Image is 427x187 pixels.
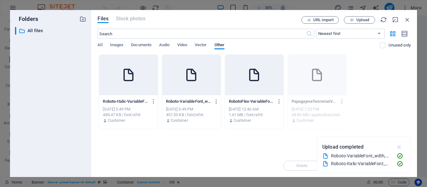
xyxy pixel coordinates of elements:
p: PapagajevaTeoremaIV6.ppsx [292,99,337,104]
div: 457.33 KB | font/sfnt [166,112,217,118]
div: Roboto-Italic-VariableFont_wdth,wght.ttf [331,160,392,167]
p: Displays only files that are not in use on the website. Files added during this session can still... [389,42,411,48]
p: Customer [234,118,251,123]
span: All [98,41,102,50]
p: Folders [15,15,38,23]
span: URL import [313,18,334,22]
p: RobotoFlex-VariableFont_GRADXOPQXTRAYOPQYTASYTDEYTFIYTLCYTUCopszslntwdthwght-ZOs5tCCgwrtzG8lhR3Bv... [229,99,274,104]
span: Audio [159,41,169,50]
i: Minimize [392,16,399,23]
span: Documents [131,41,152,50]
i: Create new folder [79,16,86,22]
div: 485.47 KB | font/sfnt [103,112,154,118]
div: [DATE] 12:46 AM [229,106,280,112]
span: Files [98,15,108,22]
div: [DATE] 7:22 PM [292,106,343,112]
div: 28.89 MB | application/vnd.openxmlformats-officedocument.presentationml.presentation [292,112,343,118]
span: Other [214,41,224,50]
span: This file type is not supported by this element [116,15,145,22]
p: Customer [296,118,314,123]
span: Vector [195,41,207,50]
div: ​ [15,27,16,35]
button: Upload [344,16,375,24]
p: Upload completed [322,143,364,151]
span: Upload [356,18,369,22]
span: Images [110,41,124,50]
p: Customer [108,118,125,123]
div: [DATE] 5:49 PM [166,106,217,112]
i: Close [404,16,411,23]
div: 1.61 MB | font/sfnt [229,112,280,118]
span: Video [177,41,187,50]
div: This file has already been selected or is not supported by this element [288,55,346,95]
p: Roboto-VariableFont_wdthwght-dd4Ans_49aFMVWmaNt4X6Q.ttf [166,99,211,104]
p: Roboto-Italic-VariableFont_wdthwght-BugfuE7NqH5qpnLqxQ6pXQ.ttf [103,99,148,104]
div: [DATE] 5:49 PM [103,106,154,112]
p: Customer [171,118,188,123]
input: Search [98,29,306,39]
div: Roboto-VariableFont_wdth,wght.ttf [331,152,392,160]
i: Reload [380,16,387,23]
p: All files [28,27,75,34]
button: URL import [301,16,339,24]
